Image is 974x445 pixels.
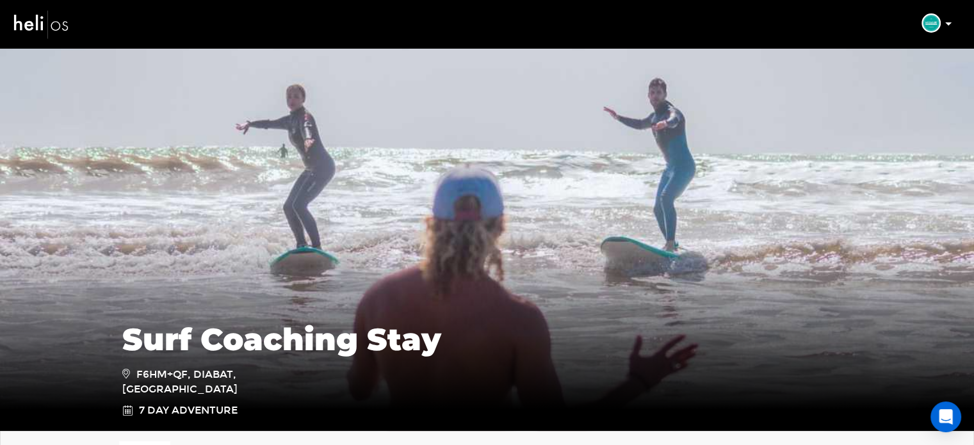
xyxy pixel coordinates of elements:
[921,13,941,33] img: 19d597ce4fd878a03802dddfe50f58f1.png
[139,403,238,418] span: 7 Day Adventure
[122,366,305,397] span: F6HM+QF, Diabat, [GEOGRAPHIC_DATA]
[13,7,70,41] img: heli-logo
[930,401,961,432] div: Open Intercom Messenger
[122,322,852,357] h1: Surf Coaching Stay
